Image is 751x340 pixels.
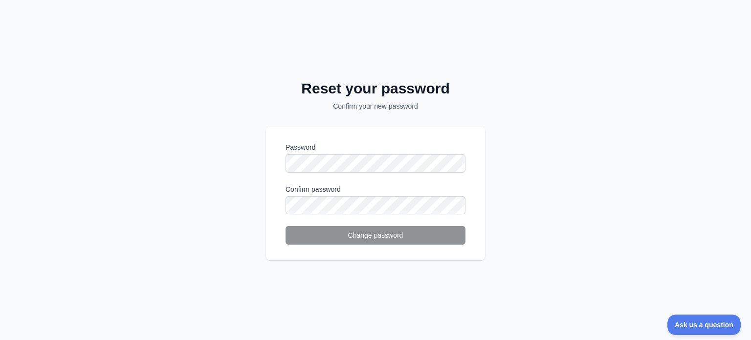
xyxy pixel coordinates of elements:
iframe: Toggle Customer Support [667,315,741,335]
h2: Reset your password [266,80,485,97]
p: Confirm your new password [266,101,485,111]
button: Change password [286,226,465,245]
label: Password [286,142,465,152]
label: Confirm password [286,184,465,194]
